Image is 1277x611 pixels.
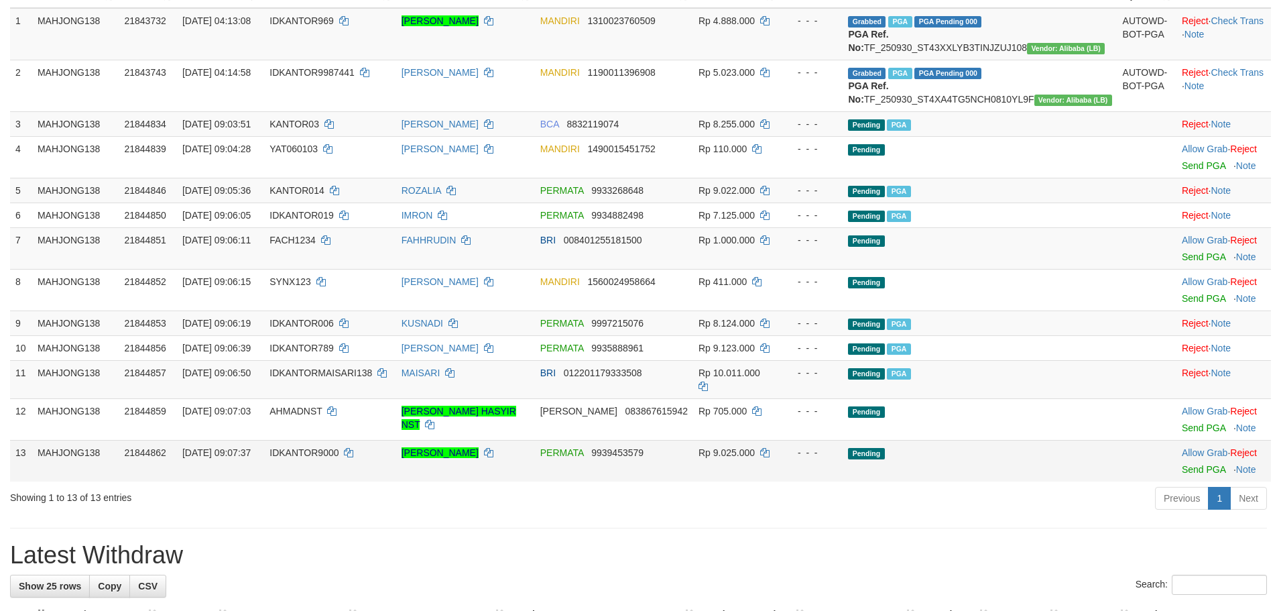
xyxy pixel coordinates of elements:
td: MAHJONG138 [32,440,119,482]
td: 3 [10,111,32,136]
b: PGA Ref. No: [848,29,888,53]
a: [PERSON_NAME] [402,15,479,26]
td: MAHJONG138 [32,203,119,227]
span: IDKANTOR969 [269,15,333,26]
span: Rp 10.011.000 [698,368,760,378]
span: Copy 9939453579 to clipboard [591,447,644,458]
div: - - - [785,142,838,156]
span: SYNX123 [269,276,310,287]
td: 9 [10,311,32,335]
td: MAHJONG138 [32,111,119,136]
span: [DATE] 09:03:51 [182,119,251,129]
span: 21844862 [124,447,166,458]
span: PERMATA [540,343,584,353]
a: FAHHRUDIN [402,235,457,245]
div: - - - [785,366,838,380]
td: 7 [10,227,32,269]
span: Marked by awupandu [887,119,910,131]
td: MAHJONG138 [32,269,119,311]
span: [DATE] 09:07:03 [182,406,251,416]
span: Vendor URL: https://dashboard.q2checkout.com/secure [1034,95,1112,106]
td: MAHJONG138 [32,227,119,269]
span: Rp 5.023.000 [698,67,755,78]
span: PGA Pending [914,68,981,79]
a: 1 [1208,487,1231,510]
a: Check Trans [1211,15,1264,26]
a: ROZALIA [402,185,441,196]
a: [PERSON_NAME] [402,144,479,154]
a: KUSNADI [402,318,443,329]
span: IDKANTOR006 [269,318,333,329]
a: Send PGA [1182,160,1225,171]
td: TF_250930_ST4XA4TG5NCH0810YL9F [843,60,1117,111]
span: [DATE] 09:04:28 [182,144,251,154]
span: Rp 4.888.000 [698,15,755,26]
a: Note [1236,464,1256,475]
td: TF_250930_ST43XXLYB3TINJZUJ108 [843,8,1117,60]
a: Allow Grab [1182,235,1227,245]
span: Marked by awupandu [887,368,910,380]
a: Note [1211,368,1231,378]
td: 10 [10,335,32,360]
span: Rp 1.000.000 [698,235,755,245]
td: · [1176,311,1271,335]
span: Copy 9997215076 to clipboard [591,318,644,329]
a: Reject [1182,210,1209,221]
span: Marked by awuginta [888,68,912,79]
span: PERMATA [540,447,584,458]
span: Rp 9.025.000 [698,447,755,458]
span: Rp 8.124.000 [698,318,755,329]
span: MANDIRI [540,276,580,287]
span: Pending [848,211,884,222]
a: Note [1211,185,1231,196]
div: - - - [785,341,838,355]
span: 21844834 [124,119,166,129]
span: Rp 9.022.000 [698,185,755,196]
a: Note [1211,119,1231,129]
td: 8 [10,269,32,311]
span: KANTOR014 [269,185,324,196]
a: Send PGA [1182,423,1225,433]
td: 1 [10,8,32,60]
span: IDKANTOR789 [269,343,333,353]
span: Marked by awuginta [888,16,912,27]
a: [PERSON_NAME] [402,67,479,78]
a: Reject [1182,15,1209,26]
span: Marked by awupandu [887,319,910,330]
td: · [1176,335,1271,360]
span: 21844851 [124,235,166,245]
a: Reject [1182,185,1209,196]
span: 21844859 [124,406,166,416]
a: Send PGA [1182,293,1225,304]
input: Search: [1172,575,1267,595]
span: BRI [540,235,556,245]
a: Allow Grab [1182,447,1227,458]
span: Grabbed [848,68,886,79]
a: IMRON [402,210,433,221]
span: MANDIRI [540,15,580,26]
a: Reject [1182,318,1209,329]
span: [DATE] 04:14:58 [182,67,251,78]
span: Copy 1310023760509 to clipboard [588,15,656,26]
td: 6 [10,203,32,227]
span: [PERSON_NAME] [540,406,617,416]
span: Pending [848,343,884,355]
a: CSV [129,575,166,598]
a: Next [1230,487,1267,510]
span: PERMATA [540,318,584,329]
div: - - - [785,117,838,131]
a: [PERSON_NAME] HASYIR NST [402,406,516,430]
span: [DATE] 09:06:19 [182,318,251,329]
span: Pending [848,119,884,131]
a: Reject [1182,119,1209,129]
a: Copy [89,575,130,598]
a: Previous [1155,487,1209,510]
span: FACH1234 [269,235,315,245]
span: PERMATA [540,210,584,221]
span: Rp 411.000 [698,276,747,287]
span: Copy 008401255181500 to clipboard [564,235,642,245]
a: Reject [1230,235,1257,245]
span: Rp 9.123.000 [698,343,755,353]
td: · [1176,360,1271,398]
span: 21844852 [124,276,166,287]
